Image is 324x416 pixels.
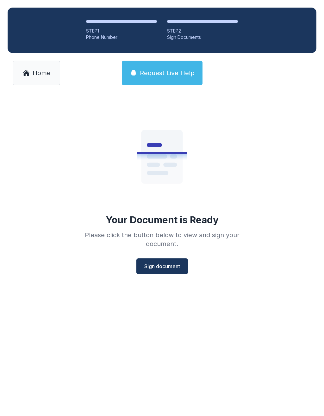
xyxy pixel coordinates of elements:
[71,231,253,248] div: Please click the button below to view and sign your document.
[33,69,51,77] span: Home
[167,34,238,40] div: Sign Documents
[140,69,195,77] span: Request Live Help
[106,214,219,226] div: Your Document is Ready
[86,34,157,40] div: Phone Number
[144,262,180,270] span: Sign document
[167,28,238,34] div: STEP 2
[86,28,157,34] div: STEP 1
